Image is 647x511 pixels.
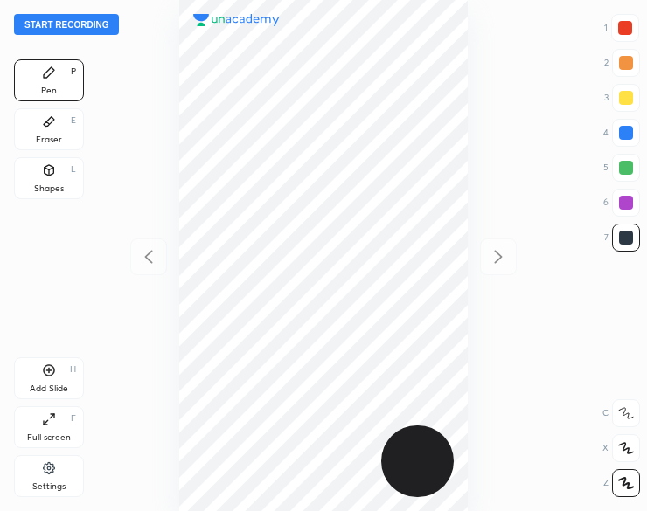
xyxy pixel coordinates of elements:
[604,224,640,252] div: 7
[602,434,640,462] div: X
[27,433,71,442] div: Full screen
[603,469,640,497] div: Z
[71,414,76,423] div: F
[41,86,57,95] div: Pen
[603,119,640,147] div: 4
[604,49,640,77] div: 2
[71,67,76,76] div: P
[602,399,640,427] div: C
[14,14,119,35] button: Start recording
[71,165,76,174] div: L
[193,14,280,27] img: logo.38c385cc.svg
[603,189,640,217] div: 6
[71,116,76,125] div: E
[604,14,639,42] div: 1
[34,184,64,193] div: Shapes
[36,135,62,144] div: Eraser
[30,384,68,393] div: Add Slide
[32,482,66,491] div: Settings
[70,365,76,374] div: H
[604,84,640,112] div: 3
[603,154,640,182] div: 5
